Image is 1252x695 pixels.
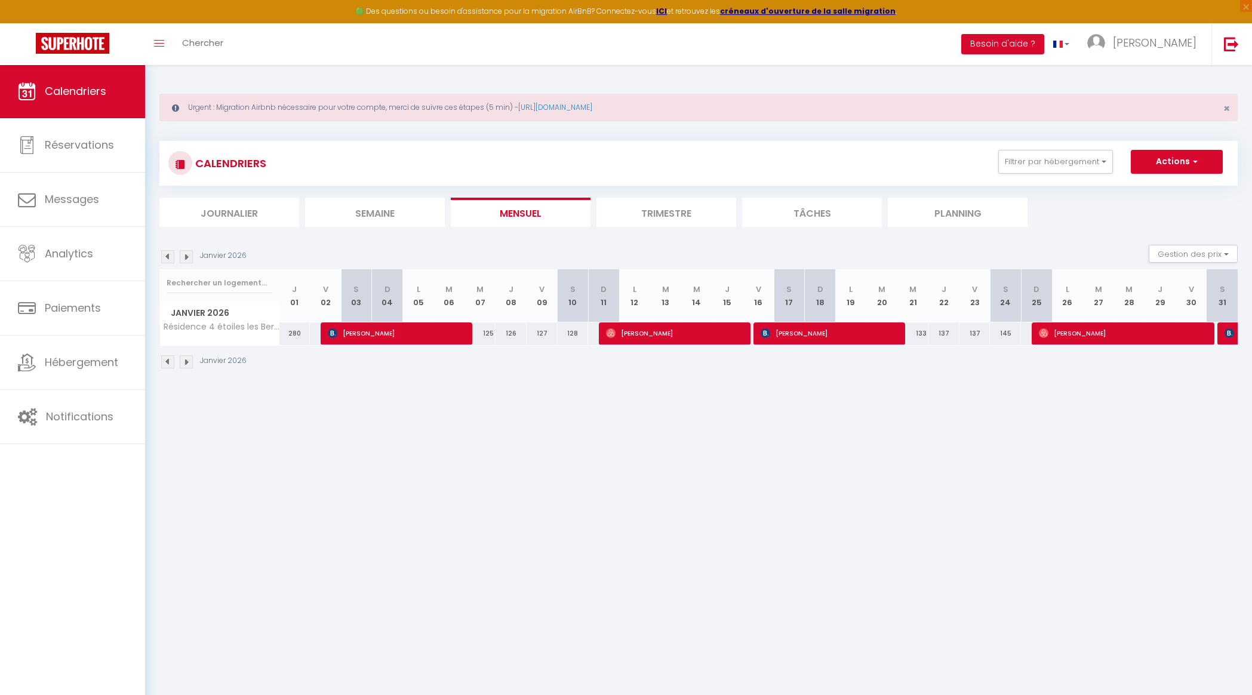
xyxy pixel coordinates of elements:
p: Janvier 2026 [200,355,247,367]
span: [PERSON_NAME] [606,322,740,345]
span: Chercher [182,36,223,49]
abbr: J [1158,284,1162,295]
abbr: V [1189,284,1194,295]
a: [URL][DOMAIN_NAME] [518,102,592,112]
a: Chercher [173,23,232,65]
iframe: Chat [1201,641,1243,686]
span: Messages [45,192,99,207]
abbr: M [693,284,700,295]
button: Filtrer par hébergement [998,150,1113,174]
a: créneaux d'ouverture de la salle migration [720,6,896,16]
th: 26 [1052,269,1083,322]
li: Semaine [305,198,445,227]
abbr: M [476,284,484,295]
div: 137 [928,322,959,345]
button: Ouvrir le widget de chat LiveChat [10,5,45,41]
button: Besoin d'aide ? [961,34,1044,54]
abbr: S [570,284,576,295]
th: 16 [743,269,774,322]
li: Trimestre [596,198,736,227]
abbr: M [1125,284,1133,295]
img: Super Booking [36,33,109,54]
th: 08 [496,269,527,322]
input: Rechercher un logement... [167,272,272,294]
span: Notifications [46,409,113,424]
li: Mensuel [451,198,590,227]
div: Urgent : Migration Airbnb nécessaire pour votre compte, merci de suivre ces étapes (5 min) - [159,94,1238,121]
p: Janvier 2026 [200,250,247,262]
th: 25 [1021,269,1052,322]
abbr: V [323,284,328,295]
th: 04 [372,269,403,322]
th: 07 [464,269,496,322]
div: 127 [527,322,558,345]
abbr: V [539,284,545,295]
button: Actions [1131,150,1223,174]
th: 30 [1176,269,1207,322]
span: [PERSON_NAME] [1113,35,1196,50]
button: Close [1223,103,1230,114]
th: 15 [712,269,743,322]
div: 280 [279,322,310,345]
abbr: D [601,284,607,295]
abbr: J [725,284,730,295]
span: Janvier 2026 [160,305,279,322]
abbr: M [878,284,885,295]
span: Résidence 4 étoiles les Bergers [162,322,281,331]
abbr: D [384,284,390,295]
th: 14 [681,269,712,322]
span: Analytics [45,246,93,261]
th: 03 [341,269,372,322]
div: 133 [897,322,928,345]
abbr: L [849,284,853,295]
div: 145 [990,322,1021,345]
th: 12 [619,269,650,322]
th: 01 [279,269,310,322]
span: Paiements [45,300,101,315]
th: 31 [1207,269,1238,322]
abbr: S [1003,284,1008,295]
li: Planning [888,198,1028,227]
img: ... [1087,34,1105,52]
abbr: V [756,284,761,295]
span: Calendriers [45,84,106,99]
abbr: L [633,284,636,295]
abbr: D [817,284,823,295]
th: 02 [310,269,341,322]
abbr: M [445,284,453,295]
th: 27 [1083,269,1114,322]
abbr: M [662,284,669,295]
abbr: J [292,284,297,295]
span: [PERSON_NAME] [761,322,895,345]
abbr: D [1033,284,1039,295]
span: [PERSON_NAME] [328,322,462,345]
button: Gestion des prix [1149,245,1238,263]
abbr: J [942,284,946,295]
abbr: S [1220,284,1225,295]
th: 19 [836,269,867,322]
img: logout [1224,36,1239,51]
div: 126 [496,322,527,345]
span: × [1223,101,1230,116]
abbr: S [353,284,359,295]
a: ICI [656,6,667,16]
span: [PERSON_NAME] [1039,322,1204,345]
li: Journalier [159,198,299,227]
abbr: L [417,284,420,295]
th: 28 [1114,269,1145,322]
div: 137 [959,322,990,345]
abbr: S [786,284,792,295]
th: 09 [527,269,558,322]
th: 18 [805,269,836,322]
a: ... [PERSON_NAME] [1078,23,1211,65]
th: 13 [650,269,681,322]
th: 24 [990,269,1021,322]
abbr: J [509,284,513,295]
div: 125 [464,322,496,345]
abbr: L [1066,284,1069,295]
th: 17 [774,269,805,322]
div: 128 [558,322,589,345]
th: 10 [558,269,589,322]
